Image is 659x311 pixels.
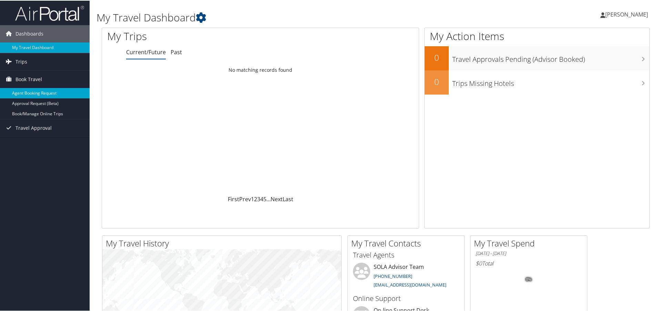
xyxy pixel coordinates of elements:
[126,48,166,55] a: Current/Future
[97,10,469,24] h1: My Travel Dashboard
[425,70,649,94] a: 0Trips Missing Hotels
[374,281,446,287] a: [EMAIL_ADDRESS][DOMAIN_NAME]
[283,195,293,202] a: Last
[600,3,655,24] a: [PERSON_NAME]
[16,25,43,42] span: Dashboards
[16,70,42,87] span: Book Travel
[106,237,341,249] h2: My Travel History
[16,52,27,70] span: Trips
[271,195,283,202] a: Next
[349,262,463,290] li: SOLA Advisor Team
[263,195,266,202] a: 5
[260,195,263,202] a: 4
[474,237,587,249] h2: My Travel Spend
[526,277,531,281] tspan: 0%
[353,250,459,259] h3: Travel Agents
[425,46,649,70] a: 0Travel Approvals Pending (Advisor Booked)
[425,28,649,43] h1: My Action Items
[102,63,419,76] td: No matching records found
[251,195,254,202] a: 1
[228,195,239,202] a: First
[266,195,271,202] span: …
[107,28,282,43] h1: My Trips
[15,4,84,21] img: airportal-logo.png
[257,195,260,202] a: 3
[476,259,482,266] span: $0
[452,50,649,64] h3: Travel Approvals Pending (Advisor Booked)
[476,250,582,256] h6: [DATE] - [DATE]
[16,119,52,136] span: Travel Approval
[374,272,412,279] a: [PHONE_NUMBER]
[605,10,648,18] span: [PERSON_NAME]
[351,237,464,249] h2: My Travel Contacts
[425,51,449,63] h2: 0
[452,75,649,88] h3: Trips Missing Hotels
[254,195,257,202] a: 2
[171,48,182,55] a: Past
[239,195,251,202] a: Prev
[353,293,459,303] h3: Online Support
[425,75,449,87] h2: 0
[476,259,582,266] h6: Total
